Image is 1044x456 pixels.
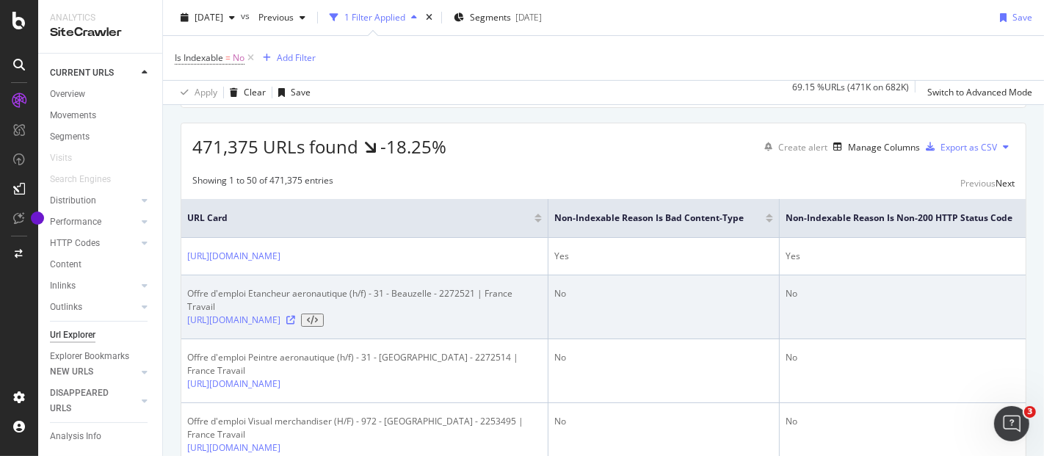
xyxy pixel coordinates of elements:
[50,327,152,343] a: Url Explorer
[940,141,997,153] div: Export as CSV
[50,151,72,166] div: Visits
[29,104,264,129] p: Bonjour Olivier 👋
[848,141,920,153] div: Manage Columns
[187,351,542,377] div: Offre d'emploi Peintre aeronautique (h/f) - 31 - [GEOGRAPHIC_DATA] - 2272514 | France Travail
[50,257,152,272] a: Content
[196,321,294,380] button: Aide
[15,198,279,275] div: Message récentProfile image for Renaud[PERSON_NAME], Je pense que comme il s'agit d'un site d'aut...
[554,211,744,225] span: Non-Indexable Reason is Bad Content-Type
[50,386,124,416] div: DISAPPEARED URLS
[30,232,59,261] img: Profile image for Renaud
[554,351,773,364] div: No
[225,51,231,64] span: =
[996,174,1015,192] button: Next
[50,429,152,444] a: Analysis Info
[50,300,82,315] div: Outlinks
[827,138,920,156] button: Manage Columns
[213,23,242,53] img: Profile image for Jenny
[253,23,279,50] div: Fermer
[50,278,76,294] div: Inlinks
[153,247,223,262] div: • Il y a 19 min
[786,415,1042,428] div: No
[786,287,1042,300] div: No
[15,220,278,274] div: Profile image for Renaud[PERSON_NAME], Je pense que comme il s'agit d'un site d'authentification ...
[50,172,126,187] a: Search Engines
[15,282,279,353] div: Poser une questionNotre bot et notre équipe peuvent vous aider
[927,86,1032,98] div: Switch to Advanced Mode
[253,6,311,29] button: Previous
[277,51,316,64] div: Add Filter
[50,193,137,209] a: Distribution
[241,10,253,22] span: vs
[50,236,100,251] div: HTTP Codes
[50,108,96,123] div: Movements
[50,108,152,123] a: Movements
[29,129,264,179] p: Comment pouvons-nous vous aider ?
[192,134,358,159] span: 471,375 URLs found
[50,278,137,294] a: Inlinks
[157,23,186,53] img: Profile image for Victoria
[50,24,151,41] div: SiteCrawler
[50,87,85,102] div: Overview
[110,358,184,368] span: Conversations
[187,211,531,225] span: URL Card
[786,211,1012,225] span: Non-Indexable Reason is Non-200 HTTP Status Code
[187,250,280,263] a: [URL][DOMAIN_NAME]
[50,87,152,102] a: Overview
[50,236,137,251] a: HTTP Codes
[554,250,773,263] div: Yes
[192,174,333,192] div: Showing 1 to 50 of 471,375 entries
[29,28,98,51] img: logo
[187,415,542,441] div: Offre d'emploi Visual merchandiser (H/F) - 972 - [GEOGRAPHIC_DATA] - 2253495 | France Travail
[994,6,1032,29] button: Save
[291,86,311,98] div: Save
[175,81,217,104] button: Apply
[301,314,324,327] button: View HTML Source
[50,300,137,315] a: Outlinks
[50,364,137,380] a: NEW URLS
[921,81,1032,104] button: Switch to Advanced Mode
[515,11,542,23] div: [DATE]
[423,10,435,25] div: times
[50,349,152,364] a: Explorer Bookmarks
[50,327,95,343] div: Url Explorer
[50,12,151,24] div: Analytics
[175,6,241,29] button: [DATE]
[50,429,101,444] div: Analysis Info
[233,48,244,68] span: No
[344,11,405,23] div: 1 Filter Applied
[187,441,280,455] a: [URL][DOMAIN_NAME]
[50,364,93,380] div: NEW URLS
[786,250,1042,263] div: Yes
[30,310,246,341] div: Notre bot et notre équipe peuvent vous aider
[30,210,264,225] div: Message récent
[778,141,827,153] div: Create alert
[257,49,316,67] button: Add Filter
[50,214,137,230] a: Performance
[233,358,256,368] span: Aide
[65,247,151,262] div: [PERSON_NAME]
[324,6,423,29] button: 1 Filter Applied
[185,23,214,53] img: Profile image for Laura
[50,349,129,364] div: Explorer Bookmarks
[286,316,295,325] a: Visit Online Page
[224,81,266,104] button: Clear
[50,386,137,416] a: DISAPPEARED URLS
[50,65,114,81] div: CURRENT URLS
[50,65,137,81] a: CURRENT URLS
[554,415,773,428] div: No
[448,6,548,29] button: Segments[DATE]
[98,321,195,380] button: Conversations
[960,174,996,192] button: Previous
[50,129,152,145] a: Segments
[28,358,70,368] span: Accueil
[996,177,1015,189] div: Next
[253,11,294,23] span: Previous
[175,51,223,64] span: Is Indexable
[960,177,996,189] div: Previous
[187,377,280,391] a: [URL][DOMAIN_NAME]
[994,406,1029,441] iframe: Intercom live chat
[195,11,223,23] span: 2025 Sep. 12th
[470,11,511,23] span: Segments
[786,351,1042,364] div: No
